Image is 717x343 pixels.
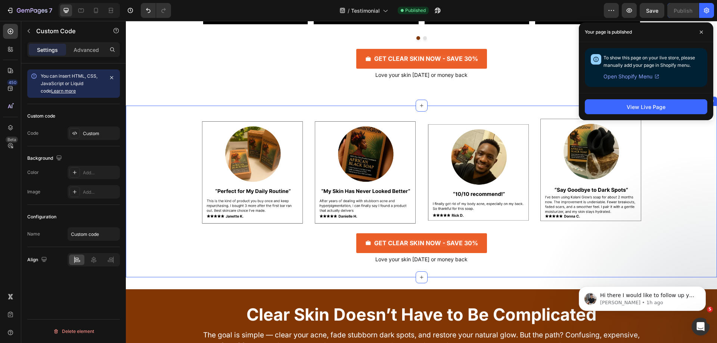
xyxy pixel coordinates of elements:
[248,218,352,226] strong: GET CLEAR SKIN NOW - SAVE 30%
[53,327,94,336] div: Delete element
[7,79,18,85] div: 450
[405,7,426,14] span: Published
[585,99,707,114] button: View Live Page
[27,231,40,237] div: Name
[37,46,58,54] p: Settings
[567,77,590,84] div: Section 9
[36,26,100,35] p: Custom Code
[3,3,56,18] button: 7
[249,235,342,241] span: Love your skin [DATE] or money back
[568,271,717,323] iframe: Intercom notifications message
[230,28,361,48] button: <p><span style="background-color:rgba(255,251,255,0.03);color:#FFFFFF;font-size:16px;"><strong>GE...
[27,325,120,337] button: Delete element
[627,103,665,111] div: View Live Page
[27,130,38,137] div: Code
[707,306,713,312] span: 5
[27,169,39,176] div: Color
[184,97,294,206] img: gempages_569934698445275975-fc067d84-67f1-4738-90d6-cf249aa5809d.jpg
[603,72,652,81] span: Open Shopify Menu
[646,7,658,14] span: Save
[603,55,695,68] span: To show this page on your live store, please manually add your page in Shopify menu.
[27,188,40,195] div: Image
[249,51,342,57] span: Love your skin [DATE] or money back
[410,97,520,206] img: gempages_569934698445275975-e4331b72-6549-4592-b6dd-77e83a9278fa.jpg
[27,255,49,265] div: Align
[6,137,18,143] div: Beta
[51,88,76,94] a: Learn more
[27,213,56,220] div: Configuration
[667,3,699,18] button: Publish
[49,6,52,15] p: 7
[297,97,407,206] img: gempages_569934698445275975-e3b69f98-630b-4730-b1a0-c84a5ff3f6c4.jpg
[83,189,118,196] div: Add...
[27,113,55,119] div: Custom code
[83,130,118,137] div: Custom
[83,169,118,176] div: Add...
[351,7,380,15] span: Testimonial
[41,73,97,94] span: You can insert HTML, CSS, JavaScript or Liquid code
[585,28,632,36] p: Your page is published
[141,3,171,18] div: Undo/Redo
[74,46,99,54] p: Advanced
[674,7,692,15] div: Publish
[27,153,63,163] div: Background
[121,283,471,304] strong: Clear Skin Doesn’t Have to Be Complicated
[126,21,717,343] iframe: To enrich screen reader interactions, please activate Accessibility in Grammarly extension settings
[640,3,664,18] button: Save
[72,97,181,206] img: gempages_569934698445275975-7f9214e5-b9f0-45f8-9f98-e0c41115eb81.jpg
[230,212,361,232] button: <p><span style="background-color:rgba(255,251,255,0.03);color:#FFFFFF;font-size:16px;"><strong>GE...
[348,7,350,15] span: /
[248,34,352,41] strong: GET CLEAR SKIN NOW - SAVE 30%
[692,318,710,336] iframe: Intercom live chat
